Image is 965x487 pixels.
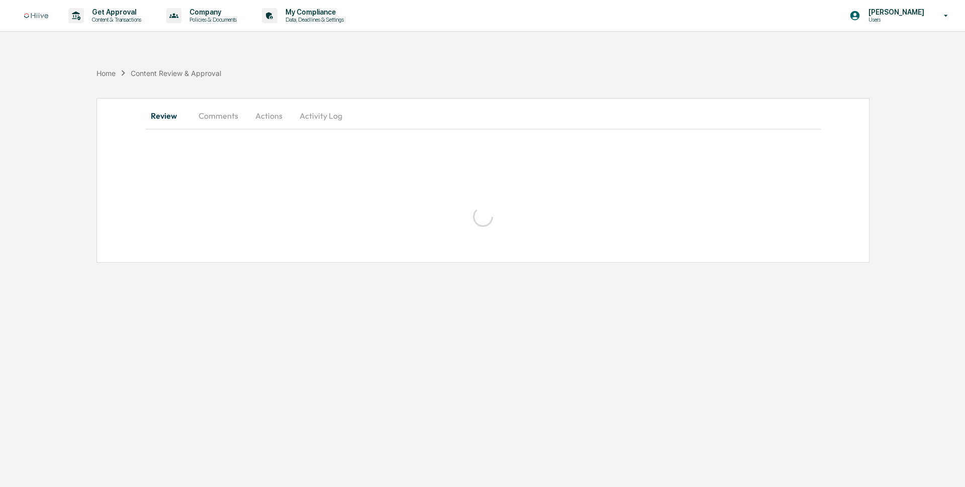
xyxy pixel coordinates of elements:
p: Content & Transactions [84,16,146,23]
div: Home [96,69,116,77]
button: Review [145,104,190,128]
button: Actions [246,104,292,128]
p: Data, Deadlines & Settings [277,16,349,23]
p: Users [860,16,929,23]
div: Content Review & Approval [131,69,221,77]
p: My Compliance [277,8,349,16]
p: [PERSON_NAME] [860,8,929,16]
p: Company [181,8,242,16]
button: Comments [190,104,246,128]
p: Get Approval [84,8,146,16]
div: secondary tabs example [145,104,821,128]
button: Activity Log [292,104,350,128]
img: logo [24,13,48,19]
p: Policies & Documents [181,16,242,23]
